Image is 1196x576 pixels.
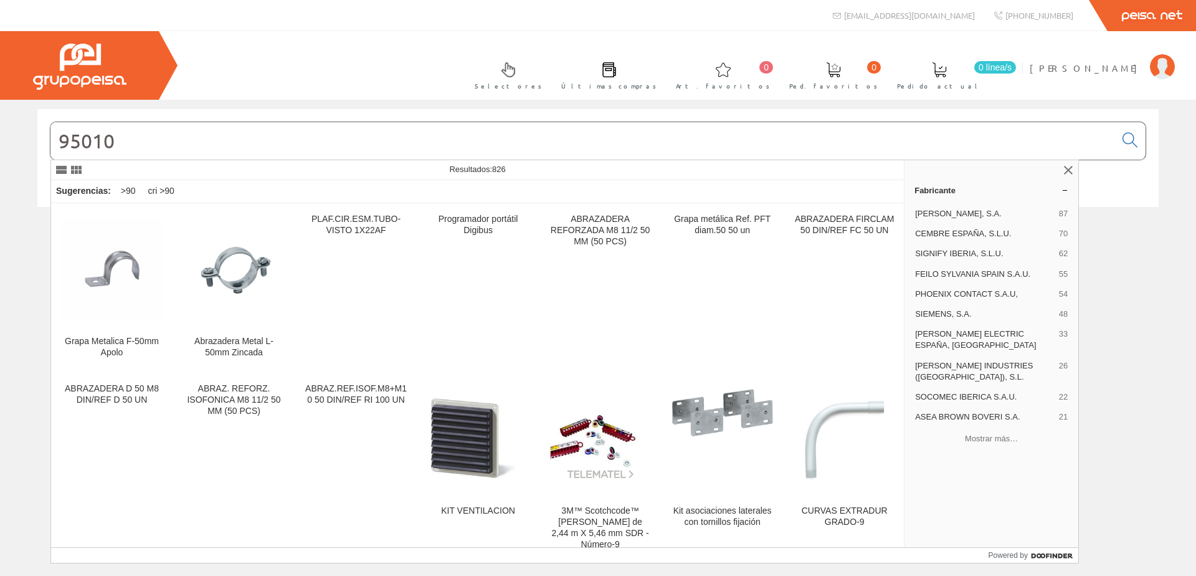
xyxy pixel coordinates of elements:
[915,309,1054,320] span: SIEMENS, S.A.
[549,400,651,480] img: 3M™ Scotchcode™ Rollo Impreso de 2,44 m X 5,46 mm SDR - Número-9
[915,329,1054,351] span: [PERSON_NAME] ELECTRIC ESPAÑA, [GEOGRAPHIC_DATA]
[794,214,895,236] div: ABRAZADERA FIRCLAM 50 DIN/REF FC 50 UN
[417,373,539,565] a: KIT VENTILACION KIT VENTILACION
[676,80,770,92] span: Art. favoritos
[417,204,539,373] a: Programador portátil Digibus
[183,336,285,358] div: Abrazadera Metal L-50mm Zincada
[672,389,773,491] img: Kit asociaciones laterales con tornillos fijación
[549,214,651,247] div: ABRAZADERA REFORZADA M8 11/2 50 MM (50 PCS)
[539,373,661,565] a: 3M™ Scotchcode™ Rollo Impreso de 2,44 m X 5,46 mm SDR - Número-9 3M™ Scotchcode™ [PERSON_NAME] de...
[427,506,529,517] div: KIT VENTILACION
[173,204,295,373] a: Abrazadera Metal L-50mm Zincada Abrazadera Metal L-50mm Zincada
[51,373,173,565] a: ABRAZADERA D 50 M8 DIN/REF D 50 UN
[1059,329,1068,351] span: 33
[295,204,417,373] a: PLAF.CIR.ESM.TUBO-VISTO 1X22AF
[1030,52,1175,64] a: [PERSON_NAME]
[989,548,1079,563] a: Powered by
[116,180,141,203] div: >90
[1059,411,1068,423] span: 21
[50,122,1115,160] input: Buscar...
[61,219,163,320] img: Grapa Metalica F-50mm Apolo
[915,391,1054,403] span: SOCOMEC IBERICA S.A.U.
[1059,228,1068,239] span: 70
[173,373,295,565] a: ABRAZ. REFORZ. ISOFONICA M8 11/2 50 MM (50 PCS)
[789,80,878,92] span: Ped. favoritos
[1005,10,1073,21] span: [PHONE_NUMBER]
[549,506,651,550] div: 3M™ Scotchcode™ [PERSON_NAME] de 2,44 m X 5,46 mm SDR - Número-9
[51,183,113,200] div: Sugerencias:
[475,80,542,92] span: Selectores
[904,180,1078,200] a: Fabricante
[427,214,529,236] div: Programador portátil Digibus
[37,223,1159,233] div: © Grupo Peisa
[1059,269,1068,280] span: 55
[492,165,506,174] span: 826
[915,228,1054,239] span: CEMBRE ESPAÑA, S.L.U.
[462,52,548,97] a: Selectores
[1059,309,1068,320] span: 48
[794,393,895,487] img: CURVAS EXTRADUR GRADO-9
[1059,391,1068,403] span: 22
[867,61,881,74] span: 0
[915,269,1054,280] span: FEILO SYLVANIA SPAIN S.A.U.
[143,180,179,203] div: cri >90
[844,10,975,21] span: [EMAIL_ADDRESS][DOMAIN_NAME]
[897,80,982,92] span: Pedido actual
[974,61,1016,74] span: 0 línea/s
[662,373,783,565] a: Kit asociaciones laterales con tornillos fijación Kit asociaciones laterales con tornillos fijación
[915,208,1054,219] span: [PERSON_NAME], S.A.
[449,165,505,174] span: Resultados:
[784,373,905,565] a: CURVAS EXTRADUR GRADO-9 CURVAS EXTRADUR GRADO-9
[915,248,1054,259] span: SIGNIFY IBERIA, S.L.U.
[539,204,661,373] a: ABRAZADERA REFORZADA M8 11/2 50 MM (50 PCS)
[305,383,407,406] div: ABRAZ.REF.ISOF.M8+M10 50 DIN/REF RI 100 UN
[989,550,1028,561] span: Powered by
[1059,360,1068,383] span: 26
[427,389,529,491] img: KIT VENTILACION
[672,506,773,528] div: Kit asociaciones laterales con tornillos fijación
[759,61,773,74] span: 0
[51,204,173,373] a: Grapa Metalica F-50mm Apolo Grapa Metalica F-50mm Apolo
[1059,248,1068,259] span: 62
[183,383,285,417] div: ABRAZ. REFORZ. ISOFONICA M8 11/2 50 MM (50 PCS)
[1059,208,1068,219] span: 87
[915,360,1054,383] span: [PERSON_NAME] INDUSTRIES ([GEOGRAPHIC_DATA]), S.L.
[61,383,163,406] div: ABRAZADERA D 50 M8 DIN/REF D 50 UN
[662,204,783,373] a: Grapa metálica Ref. PFT diam.50 50 un
[183,219,285,320] img: Abrazadera Metal L-50mm Zincada
[33,44,126,90] img: Grupo Peisa
[305,214,407,236] div: PLAF.CIR.ESM.TUBO-VISTO 1X22AF
[672,214,773,236] div: Grapa metálica Ref. PFT diam.50 50 un
[549,52,663,97] a: Últimas compras
[915,289,1054,300] span: PHOENIX CONTACT S.A.U,
[909,428,1073,449] button: Mostrar más…
[295,373,417,565] a: ABRAZ.REF.ISOF.M8+M10 50 DIN/REF RI 100 UN
[784,204,905,373] a: ABRAZADERA FIRCLAM 50 DIN/REF FC 50 UN
[61,336,163,358] div: Grapa Metalica F-50mm Apolo
[915,411,1054,423] span: ASEA BROWN BOVERI S.A.
[794,506,895,528] div: CURVAS EXTRADUR GRADO-9
[1030,62,1144,74] span: [PERSON_NAME]
[561,80,657,92] span: Últimas compras
[1059,289,1068,300] span: 54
